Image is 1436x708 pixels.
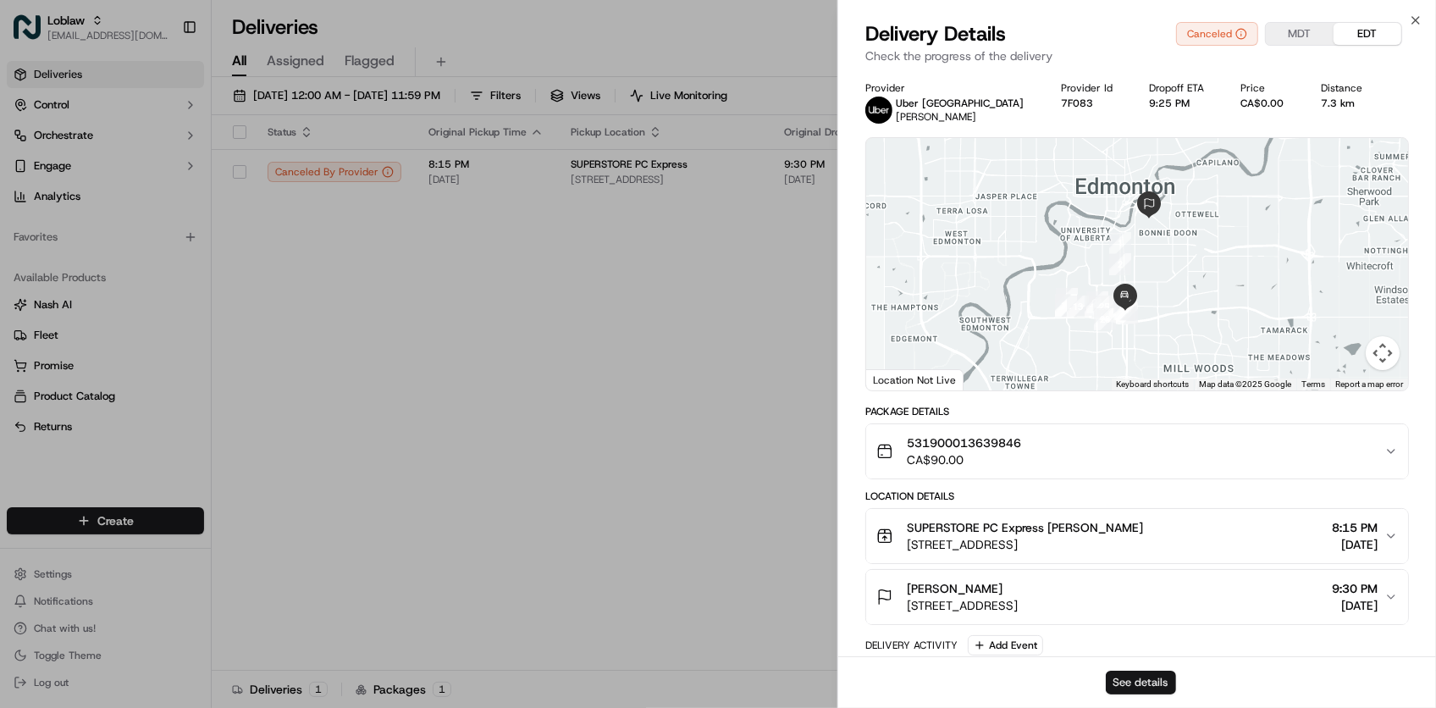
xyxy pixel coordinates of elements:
[17,17,51,51] img: Nash
[1116,379,1189,390] button: Keyboard shortcuts
[1241,81,1294,95] div: Price
[907,434,1021,451] span: 531900013639846
[907,580,1002,597] span: [PERSON_NAME]
[17,162,47,192] img: 1736555255976-a54dd68f-1ca7-489b-9aae-adbdc363a1c4
[1334,23,1401,45] button: EDT
[907,519,1143,536] span: SUPERSTORE PC Express [PERSON_NAME]
[865,20,1006,47] span: Delivery Details
[865,47,1409,64] p: Check the progress of the delivery
[1086,291,1108,313] div: 24
[1321,97,1372,110] div: 7.3 km
[865,405,1409,418] div: Package Details
[865,81,1033,95] div: Provider
[1055,295,1077,317] div: 12
[1266,23,1334,45] button: MDT
[1321,81,1372,95] div: Distance
[143,247,157,261] div: 💻
[168,287,205,300] span: Pylon
[1109,232,1131,254] div: 1
[896,110,976,124] span: [PERSON_NAME]
[58,162,278,179] div: Start new chat
[1241,97,1294,110] div: CA$0.00
[865,639,958,652] div: Delivery Activity
[1149,97,1213,110] div: 9:25 PM
[907,536,1143,553] span: [STREET_ADDRESS]
[58,179,214,192] div: We're available if you need us!
[1335,379,1403,389] a: Report a map error
[160,246,272,263] span: API Documentation
[1332,597,1378,614] span: [DATE]
[1366,336,1400,370] button: Map camera controls
[866,369,964,390] div: Location Not Live
[1176,22,1258,46] button: Canceled
[136,239,279,269] a: 💻API Documentation
[1301,379,1325,389] a: Terms (opens in new tab)
[10,239,136,269] a: 📗Knowledge Base
[34,246,130,263] span: Knowledge Base
[1109,253,1131,275] div: 2
[870,368,926,390] img: Google
[119,286,205,300] a: Powered byPylon
[865,97,892,124] img: uber-new-logo.jpeg
[1056,288,1078,310] div: 9
[865,490,1409,503] div: Location Details
[1085,296,1107,318] div: 14
[1199,379,1291,389] span: Map data ©2025 Google
[1332,519,1378,536] span: 8:15 PM
[1109,296,1131,318] div: 26
[288,167,308,187] button: Start new chat
[1149,81,1213,95] div: Dropoff ETA
[866,509,1408,563] button: SUPERSTORE PC Express [PERSON_NAME][STREET_ADDRESS]8:15 PM[DATE]
[907,597,1018,614] span: [STREET_ADDRESS]
[866,570,1408,624] button: [PERSON_NAME][STREET_ADDRESS]9:30 PM[DATE]
[1061,81,1122,95] div: Provider Id
[17,247,30,261] div: 📗
[44,109,305,127] input: Got a question? Start typing here...
[1093,296,1115,318] div: 25
[1094,308,1116,330] div: 28
[1055,294,1077,316] div: 11
[907,451,1021,468] span: CA$90.00
[1061,97,1093,110] button: 7F083
[896,97,1024,110] p: Uber [GEOGRAPHIC_DATA]
[968,635,1043,655] button: Add Event
[1332,580,1378,597] span: 9:30 PM
[17,68,308,95] p: Welcome 👋
[1332,536,1378,553] span: [DATE]
[870,368,926,390] a: Open this area in Google Maps (opens a new window)
[866,424,1408,478] button: 531900013639846CA$90.00
[1067,296,1089,318] div: 13
[1106,671,1176,694] button: See details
